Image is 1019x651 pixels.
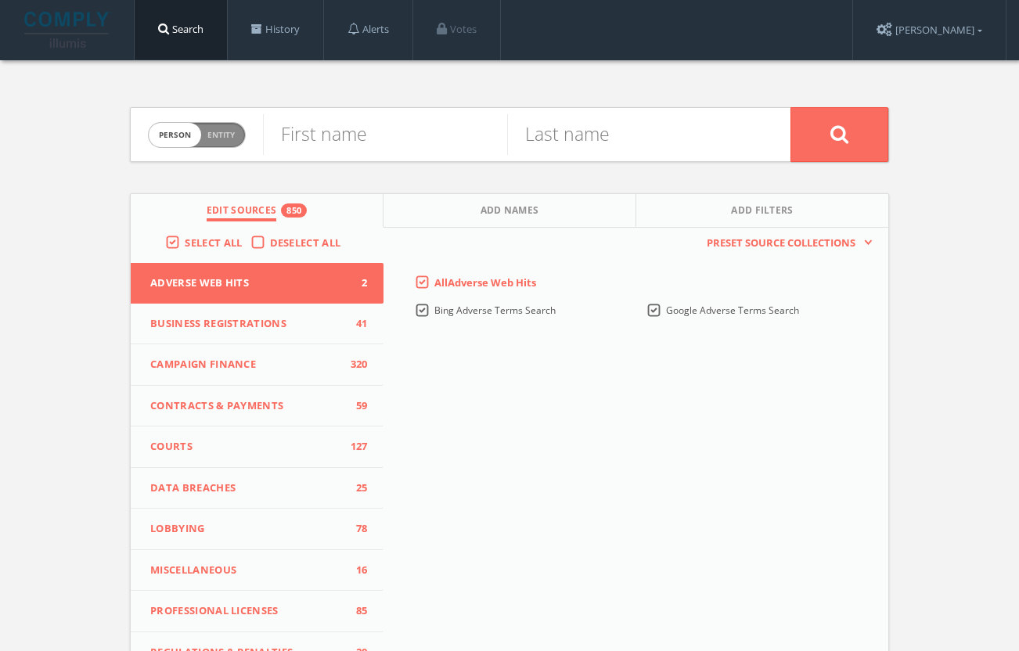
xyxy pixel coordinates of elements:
button: Edit Sources850 [131,194,383,228]
button: Preset Source Collections [699,236,873,251]
span: Entity [207,129,235,141]
span: Data Breaches [150,480,344,496]
span: Preset Source Collections [699,236,863,251]
span: Courts [150,439,344,455]
span: 59 [344,398,368,414]
span: 25 [344,480,368,496]
span: person [149,123,201,147]
span: 41 [344,316,368,332]
button: Contracts & Payments59 [131,386,383,427]
span: Add Names [481,203,539,221]
span: 85 [344,603,368,619]
span: Bing Adverse Terms Search [434,304,556,317]
span: Miscellaneous [150,563,344,578]
button: Business Registrations41 [131,304,383,345]
button: Lobbying78 [131,509,383,550]
button: Courts127 [131,426,383,468]
span: All Adverse Web Hits [434,275,536,290]
span: 2 [344,275,368,291]
button: Data Breaches25 [131,468,383,509]
span: Adverse Web Hits [150,275,344,291]
button: Add Names [383,194,636,228]
span: 16 [344,563,368,578]
div: 850 [281,203,307,218]
span: Add Filters [731,203,794,221]
span: Google Adverse Terms Search [666,304,799,317]
span: Professional Licenses [150,603,344,619]
img: illumis [24,12,112,48]
button: Campaign Finance320 [131,344,383,386]
button: Miscellaneous16 [131,550,383,592]
button: Add Filters [636,194,888,228]
button: Adverse Web Hits2 [131,263,383,304]
span: 78 [344,521,368,537]
span: Edit Sources [207,203,277,221]
span: Campaign Finance [150,357,344,372]
button: Professional Licenses85 [131,591,383,632]
span: Business Registrations [150,316,344,332]
span: Deselect All [270,236,341,250]
span: 127 [344,439,368,455]
span: Select All [185,236,242,250]
span: Lobbying [150,521,344,537]
span: Contracts & Payments [150,398,344,414]
span: 320 [344,357,368,372]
